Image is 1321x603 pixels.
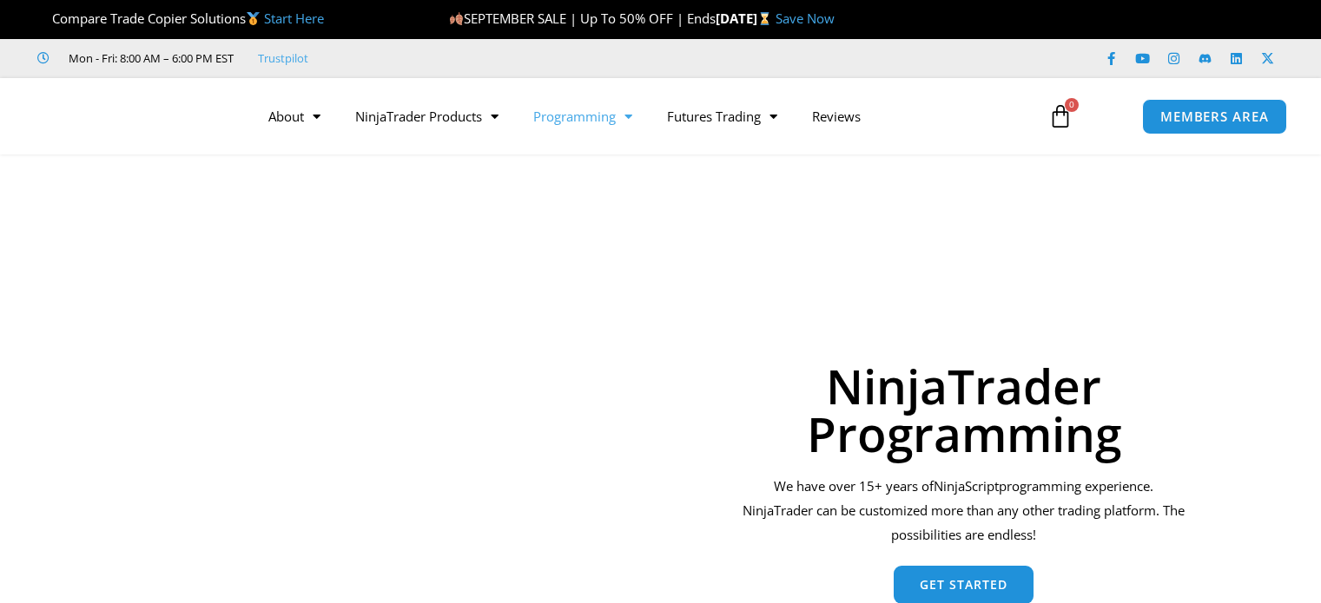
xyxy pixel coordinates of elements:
img: 🏆 [38,12,51,25]
img: ⌛ [758,12,771,25]
a: MEMBERS AREA [1142,99,1287,134]
span: programming experience. NinjaTrader can be customized more than any other trading platform. The p... [743,477,1185,543]
span: SEPTEMBER SALE | Up To 50% OFF | Ends [449,10,716,27]
a: Programming [516,96,650,136]
img: LogoAI | Affordable Indicators – NinjaTrader [37,85,224,147]
a: NinjaTrader Products [338,96,516,136]
nav: Menu [251,96,1031,136]
a: Reviews [795,96,878,136]
a: 0 [1022,91,1099,141]
img: 🥇 [247,12,260,25]
img: 🍂 [450,12,463,25]
span: 0 [1065,98,1079,112]
span: Get Started [920,579,1007,591]
a: Trustpilot [258,48,308,69]
a: Futures Trading [650,96,795,136]
span: Mon - Fri: 8:00 AM – 6:00 PM EST [64,48,234,69]
a: Save Now [776,10,835,27]
strong: [DATE] [716,10,776,27]
div: We have over 15+ years of [737,475,1190,547]
span: NinjaScript [934,477,999,495]
span: Compare Trade Copier Solutions [37,10,324,27]
a: Start Here [264,10,324,27]
h1: NinjaTrader Programming [737,362,1190,457]
a: About [251,96,338,136]
span: MEMBERS AREA [1160,110,1269,123]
